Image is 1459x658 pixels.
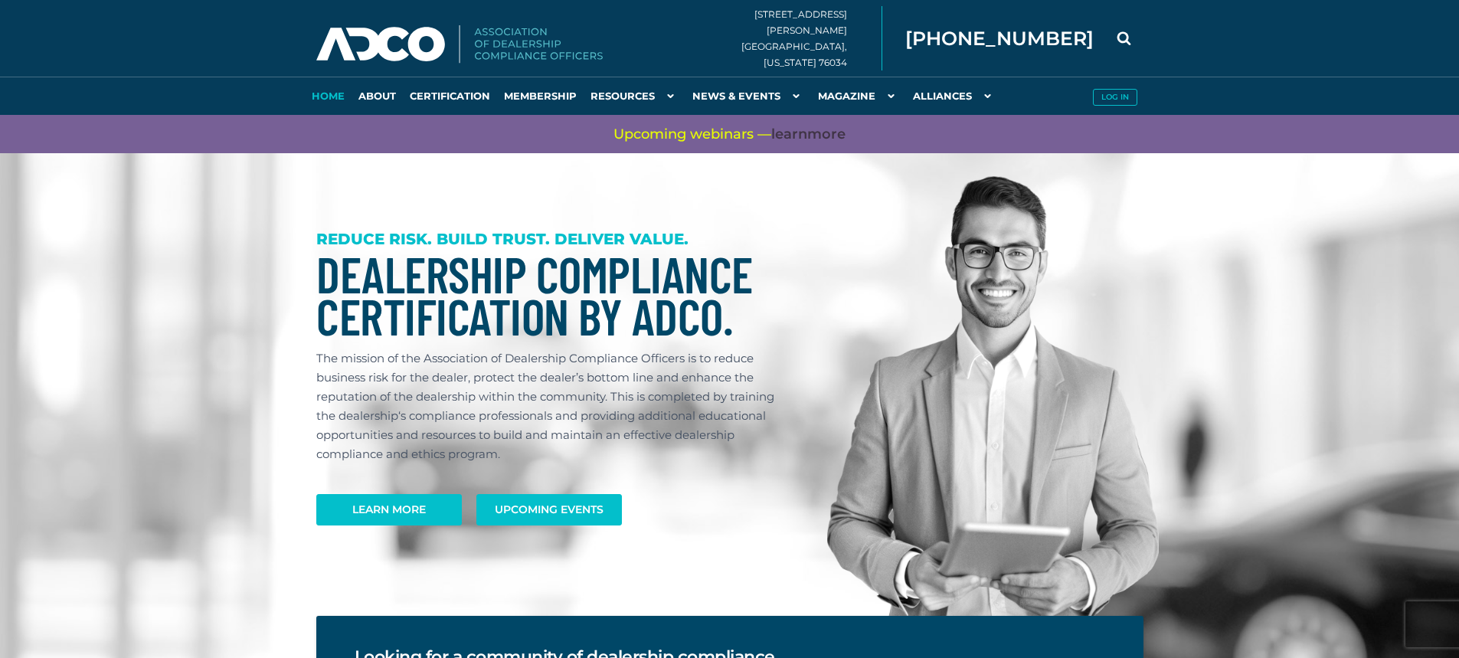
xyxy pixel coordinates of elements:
[771,125,846,144] a: learnmore
[827,176,1159,646] img: Dealership Compliance Professional
[316,25,603,64] img: Association of Dealership Compliance Officers logo
[316,494,462,525] a: Learn More
[906,77,1003,115] a: Alliances
[352,77,403,115] a: About
[476,494,622,525] a: Upcoming Events
[685,77,811,115] a: News & Events
[584,77,685,115] a: Resources
[316,230,790,249] h3: REDUCE RISK. BUILD TRUST. DELIVER VALUE.
[403,77,497,115] a: Certification
[811,77,906,115] a: Magazine
[1093,89,1137,106] button: Log in
[305,77,352,115] a: Home
[497,77,584,115] a: Membership
[316,253,790,337] h1: Dealership Compliance Certification by ADCO.
[613,125,846,144] span: Upcoming webinars —
[1086,77,1143,115] a: Log in
[905,29,1094,48] span: [PHONE_NUMBER]
[316,349,790,463] p: The mission of the Association of Dealership Compliance Officers is to reduce business risk for t...
[741,6,882,70] div: [STREET_ADDRESS][PERSON_NAME] [GEOGRAPHIC_DATA], [US_STATE] 76034
[771,126,807,142] span: learn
